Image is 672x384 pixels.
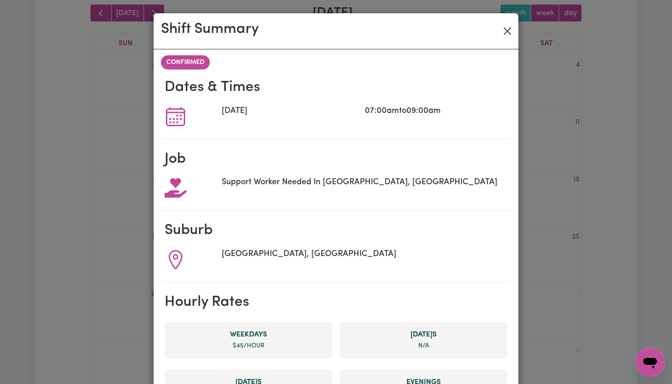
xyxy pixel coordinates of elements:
[165,79,507,96] h2: Dates & Times
[418,343,429,349] span: not specified
[172,329,325,340] span: Weekday rate
[365,107,441,117] span: 07:00am to 09:00am
[347,329,500,340] span: Saturday rate
[222,250,396,260] span: [GEOGRAPHIC_DATA], [GEOGRAPHIC_DATA]
[233,343,264,349] span: $ 45 /hour
[222,178,497,188] span: Support Worker Needed In [GEOGRAPHIC_DATA], [GEOGRAPHIC_DATA]
[165,293,507,311] h2: Hourly Rates
[635,347,665,377] iframe: Button to launch messaging window
[161,21,259,38] h2: Shift Summary
[500,24,515,38] button: Close
[165,150,507,168] h2: Job
[161,55,210,69] span: confirmed shift
[222,107,250,117] span: [DATE]
[165,222,507,239] h2: Suburb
